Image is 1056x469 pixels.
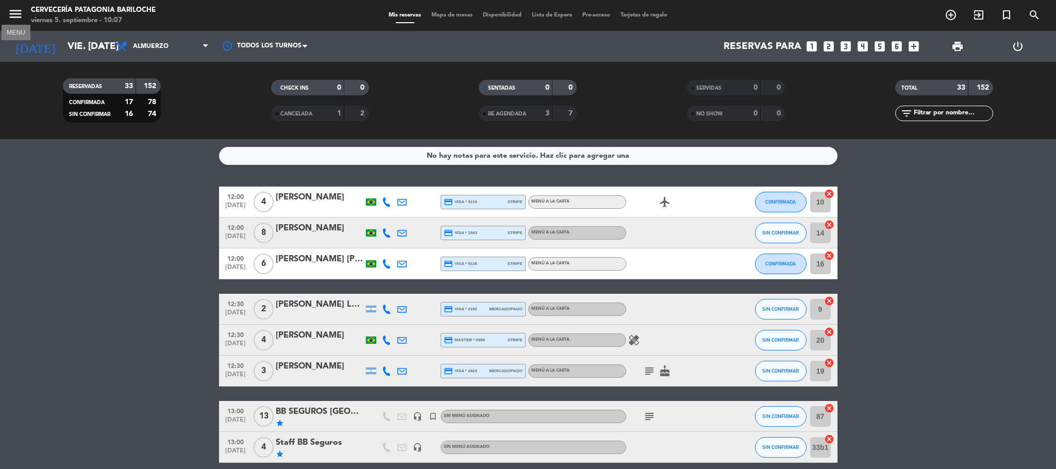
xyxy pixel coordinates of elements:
strong: 0 [360,84,366,91]
strong: 17 [125,98,133,106]
span: stripe [508,229,523,236]
strong: 152 [144,82,158,90]
strong: 3 [545,110,549,117]
i: add_circle_outline [945,9,957,21]
i: healing [628,334,640,346]
input: Filtrar por nombre... [913,108,993,119]
i: cancel [824,358,834,368]
strong: 0 [545,84,549,91]
i: filter_list [900,107,913,120]
i: subject [643,410,656,423]
button: SIN CONFIRMAR [755,223,807,243]
i: star [276,450,284,458]
div: BB SEGUROS [GEOGRAPHIC_DATA] [276,405,363,418]
span: TOTAL [901,86,917,91]
div: LOG OUT [988,31,1048,62]
span: SERVIDAS [696,86,722,91]
i: headset_mic [413,443,422,452]
div: MENU [2,27,30,37]
i: credit_card [444,259,453,269]
span: 12:00 [223,221,248,233]
span: visa * 2192 [444,305,477,314]
span: Pre-acceso [577,12,615,18]
strong: 74 [148,110,158,118]
span: Reservas para [724,41,801,52]
span: SENTADAS [488,86,515,91]
span: 13:00 [223,405,248,416]
span: stripe [508,198,523,205]
i: looks_6 [890,40,903,53]
div: [PERSON_NAME] Los [PERSON_NAME] [276,298,363,311]
i: menu [8,6,23,22]
strong: 7 [568,110,575,117]
span: CONFIRMADA [69,100,105,105]
i: search [1028,9,1041,21]
button: SIN CONFIRMAR [755,406,807,427]
i: arrow_drop_down [96,40,108,53]
strong: 0 [753,84,758,91]
button: SIN CONFIRMAR [755,361,807,381]
span: CONFIRMADA [765,261,796,266]
button: menu [8,6,23,25]
span: 12:30 [223,297,248,309]
span: 12:00 [223,190,248,202]
span: MENÚ A LA CARTA [531,261,569,265]
span: Lista de Espera [527,12,577,18]
span: [DATE] [223,233,248,245]
i: looks_5 [873,40,886,53]
span: MENÚ A LA CARTA [531,230,569,234]
div: [PERSON_NAME] [276,360,363,373]
button: SIN CONFIRMAR [755,330,807,350]
span: [DATE] [223,202,248,214]
button: CONFIRMADA [755,192,807,212]
span: mercadopago [489,306,522,312]
span: visa * 2424 [444,366,477,376]
span: CONFIRMADA [765,199,796,205]
strong: 2 [360,110,366,117]
span: SIN CONFIRMAR [762,413,799,419]
span: stripe [508,260,523,267]
strong: 0 [568,84,575,91]
span: MENÚ A LA CARTA [531,368,569,373]
span: MENÚ A LA CARTA [531,307,569,311]
span: 12:30 [223,328,248,340]
span: visa * 9119 [444,197,477,207]
span: [DATE] [223,309,248,321]
i: looks_4 [856,40,869,53]
i: exit_to_app [973,9,985,21]
span: [DATE] [223,447,248,459]
span: Almuerzo [133,43,169,50]
span: Mis reservas [383,12,426,18]
span: RE AGENDADA [488,111,526,116]
strong: 0 [777,84,783,91]
div: No hay notas para este servicio. Haz clic para agregar una [427,150,629,162]
strong: 78 [148,98,158,106]
i: add_box [907,40,920,53]
i: looks_two [822,40,835,53]
span: [DATE] [223,264,248,276]
i: looks_3 [839,40,852,53]
div: [PERSON_NAME] [PERSON_NAME] [276,253,363,266]
strong: 152 [977,84,991,91]
i: cancel [824,296,834,306]
span: stripe [508,337,523,343]
span: 12:30 [223,359,248,371]
i: cancel [824,250,834,261]
button: CONFIRMADA [755,254,807,274]
i: star [276,419,284,427]
span: [DATE] [223,340,248,352]
i: power_settings_new [1012,40,1024,53]
button: SIN CONFIRMAR [755,299,807,320]
span: print [951,40,964,53]
span: 3 [254,361,274,381]
button: SIN CONFIRMAR [755,437,807,458]
div: viernes 5. septiembre - 10:07 [31,15,156,26]
span: [DATE] [223,416,248,428]
i: [DATE] [8,35,62,58]
span: CHECK INS [280,86,309,91]
i: cancel [824,403,834,413]
span: Tarjetas de regalo [615,12,673,18]
i: cancel [824,220,834,230]
span: Mapa de mesas [426,12,478,18]
span: SIN CONFIRMAR [762,337,799,343]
